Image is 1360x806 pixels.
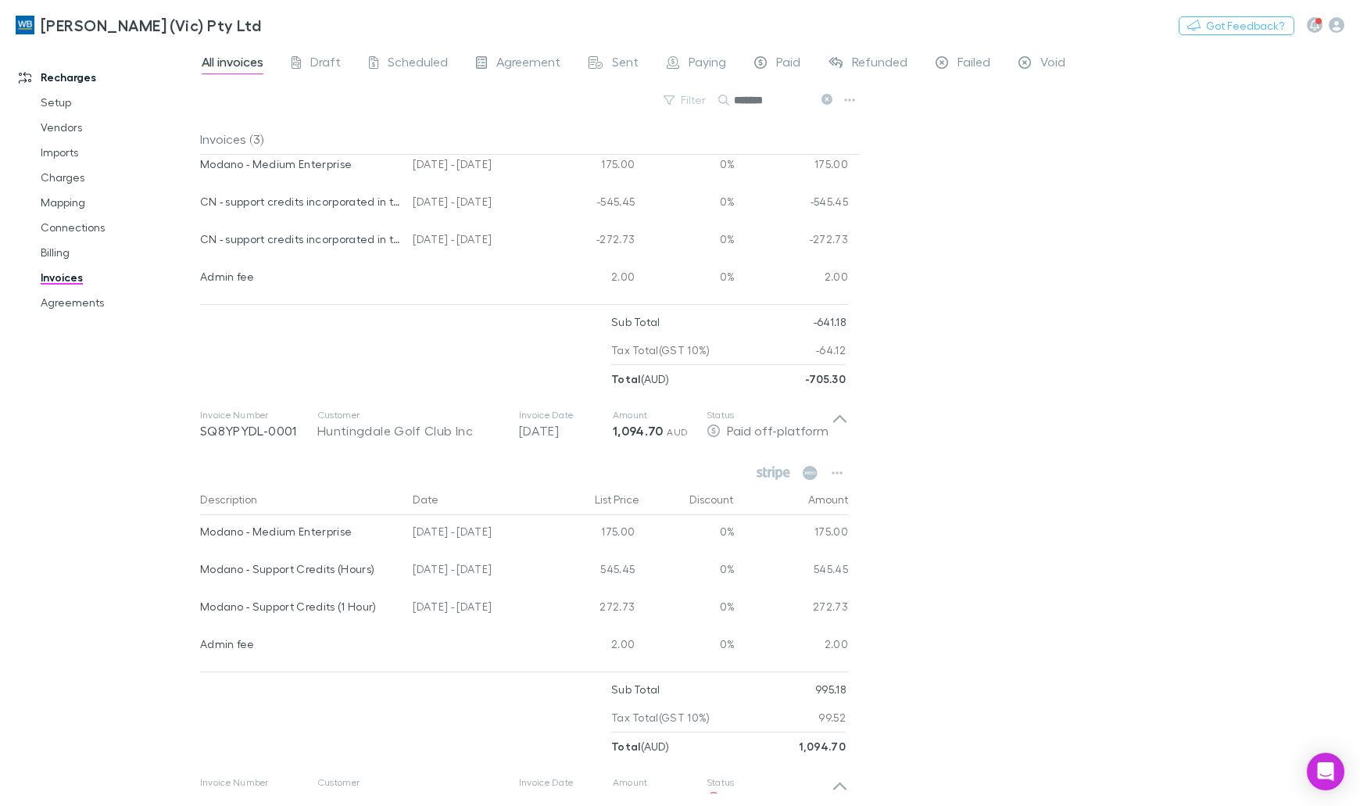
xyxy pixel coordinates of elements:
[735,148,848,185] div: 175.00
[547,515,641,553] div: 175.00
[388,54,448,74] span: Scheduled
[799,740,846,753] strong: 1,094.70
[667,426,688,438] span: AUD
[641,223,735,260] div: 0%
[815,675,846,704] p: 995.18
[727,790,752,805] span: Void
[641,260,735,298] div: 0%
[200,553,401,586] div: Modano - Support Credits (Hours)
[641,185,735,223] div: 0%
[611,365,669,393] p: ( AUD )
[611,675,660,704] p: Sub Total
[641,590,735,628] div: 0%
[310,54,341,74] span: Draft
[406,148,547,185] div: [DATE] - [DATE]
[496,54,560,74] span: Agreement
[317,409,503,421] p: Customer
[200,776,317,789] p: Invoice Number
[41,16,261,34] h3: [PERSON_NAME] (Vic) Pty Ltd
[25,215,210,240] a: Connections
[519,409,613,421] p: Invoice Date
[547,185,641,223] div: -545.45
[611,733,669,761] p: ( AUD )
[611,740,641,753] strong: Total
[200,409,317,421] p: Invoice Number
[188,393,861,456] div: Invoice NumberSQ8YPYDL-0001CustomerHuntingdale Golf Club IncInvoice Date[DATE]Amount1,094.70 AUDS...
[727,423,829,438] span: Paid off-platform
[3,65,210,90] a: Recharges
[735,515,848,553] div: 175.00
[613,409,707,421] p: Amount
[519,776,613,789] p: Invoice Date
[200,628,401,661] div: Admin fee
[735,628,848,665] div: 2.00
[707,776,832,789] p: Status
[611,308,660,336] p: Sub Total
[611,372,641,385] strong: Total
[612,54,639,74] span: Sent
[200,148,401,181] div: Modano - Medium Enterprise
[776,54,800,74] span: Paid
[25,140,210,165] a: Imports
[25,240,210,265] a: Billing
[406,553,547,590] div: [DATE] - [DATE]
[1179,16,1294,35] button: Got Feedback?
[406,185,547,223] div: [DATE] - [DATE]
[735,185,848,223] div: -545.45
[406,223,547,260] div: [DATE] - [DATE]
[547,590,641,628] div: 272.73
[735,553,848,590] div: 545.45
[200,515,401,548] div: Modano - Medium Enterprise
[547,260,641,298] div: 2.00
[25,265,210,290] a: Invoices
[613,776,707,789] p: Amount
[16,16,34,34] img: William Buck (Vic) Pty Ltd's Logo
[406,590,547,628] div: [DATE] - [DATE]
[519,421,613,440] p: [DATE]
[641,628,735,665] div: 0%
[735,223,848,260] div: -272.73
[25,115,210,140] a: Vendors
[735,590,848,628] div: 272.73
[1307,753,1344,790] div: Open Intercom Messenger
[735,260,848,298] div: 2.00
[641,553,735,590] div: 0%
[957,54,990,74] span: Failed
[547,553,641,590] div: 545.45
[200,260,401,293] div: Admin fee
[611,704,710,732] p: Tax Total (GST 10%)
[816,336,846,364] p: -64.12
[25,90,210,115] a: Setup
[25,165,210,190] a: Charges
[656,91,715,109] button: Filter
[200,223,401,256] div: CN - support credits incorporated in the fees - Modano M48379
[707,409,832,421] p: Status
[641,148,735,185] div: 0%
[547,148,641,185] div: 175.00
[406,515,547,553] div: [DATE] - [DATE]
[814,308,846,336] p: -641.18
[200,185,401,218] div: CN - support credits incorporated in the fees - Modano M48359
[200,421,317,440] p: SQ8YPYDL-0001
[6,6,270,44] a: [PERSON_NAME] (Vic) Pty Ltd
[547,628,641,665] div: 2.00
[202,54,263,74] span: All invoices
[613,423,664,439] strong: 1,094.70
[1040,54,1065,74] span: Void
[613,790,654,806] strong: 602.20
[317,421,503,440] div: Huntingdale Golf Club Inc
[547,223,641,260] div: -272.73
[200,590,401,623] div: Modano - Support Credits (1 Hour)
[25,190,210,215] a: Mapping
[641,515,735,553] div: 0%
[805,372,846,385] strong: -705.30
[818,704,846,732] p: 99.52
[689,54,726,74] span: Paying
[611,336,710,364] p: Tax Total (GST 10%)
[317,776,503,789] p: Customer
[852,54,907,74] span: Refunded
[25,290,210,315] a: Agreements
